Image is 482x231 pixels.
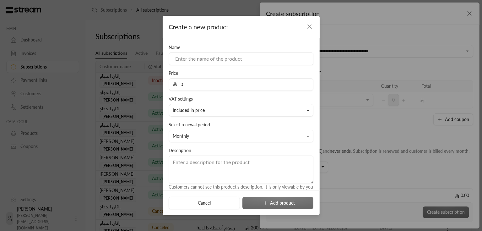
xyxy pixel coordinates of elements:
[169,184,313,190] span: Customers cannot see this product's description. It is only viewable by you
[169,44,181,51] label: Name
[169,147,192,154] label: Description
[169,122,210,128] label: Select renewal period
[169,197,240,209] button: Cancel
[169,96,193,102] label: VAT settings
[177,79,309,91] input: Enter the price for the product
[169,70,178,76] label: Price
[169,104,313,117] button: Included in price
[169,130,313,142] button: Monthly
[169,23,229,30] span: Create a new product
[169,52,313,65] input: Enter the name of the product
